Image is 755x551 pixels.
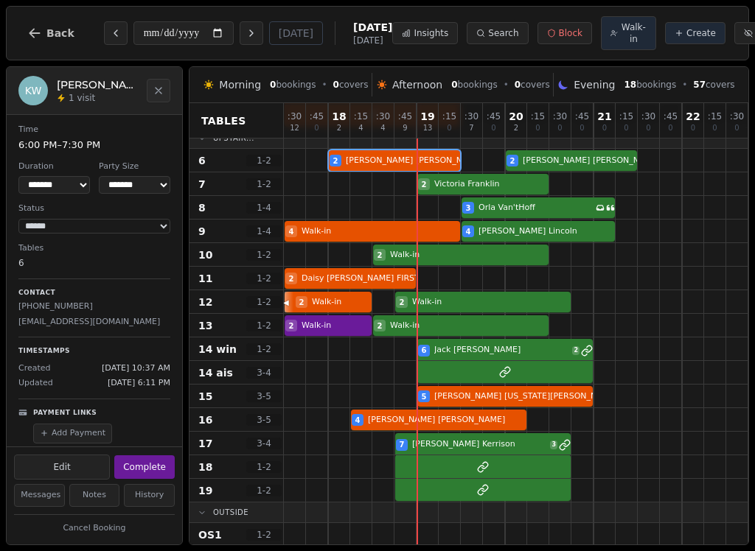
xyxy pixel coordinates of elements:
button: Insights [392,22,458,44]
span: 1 - 2 [246,320,282,331]
span: : 30 [288,112,302,121]
button: Block [537,22,592,44]
button: Walk-in [601,16,656,50]
span: 0 [557,124,562,132]
span: 12 [290,124,299,132]
span: 2 [377,250,383,261]
span: 0 [624,124,628,132]
span: Updated [18,377,53,390]
span: • [321,79,327,91]
span: 1 - 2 [246,485,282,496]
span: 10 [198,248,212,262]
button: Create [665,22,726,44]
span: : 30 [553,112,567,121]
span: 18 [624,80,636,90]
span: 0 [491,124,495,132]
span: 6 [198,153,206,168]
span: : 45 [575,112,589,121]
span: Create [686,27,716,39]
button: Notes [69,484,120,507]
span: [PERSON_NAME] Lincoln [479,225,615,238]
span: [PERSON_NAME] [PERSON_NAME] [523,155,660,167]
span: Jack [PERSON_NAME] [434,344,569,357]
span: Tables [201,113,246,128]
button: Close [147,79,170,102]
span: [PERSON_NAME] [US_STATE][PERSON_NAME] [434,390,618,403]
span: 0 [451,80,457,90]
dd: 6:00 PM – 7:30 PM [18,138,170,152]
span: Evening [574,77,615,92]
span: covers [333,79,369,91]
span: [DATE] [353,35,392,46]
span: 21 [597,111,611,122]
button: Add Payment [33,424,112,443]
span: 9 [198,224,206,239]
span: 20 [509,111,523,122]
span: 3 - 4 [246,367,282,379]
span: 18 [332,111,346,122]
span: : 45 [310,112,324,121]
span: 0 [668,124,672,132]
span: : 15 [619,112,633,121]
span: bookings [451,79,497,91]
span: [DATE] 6:11 PM [108,377,170,390]
dt: Status [18,203,170,215]
span: 3 [550,441,557,449]
span: 13 [423,124,433,132]
span: : 15 [708,112,722,121]
span: 0 [515,80,521,90]
span: 19 [420,111,434,122]
span: 0 [270,80,276,90]
span: 0 [333,80,339,90]
span: 11 [198,271,212,286]
span: 4 [289,226,294,237]
span: 1 - 2 [246,461,282,473]
span: 0 [712,124,717,132]
span: 1 visit [69,92,95,104]
span: : 15 [354,112,368,121]
span: [PERSON_NAME] Kerrison [412,438,547,451]
span: 6 [422,345,427,356]
span: 57 [693,80,706,90]
button: Cancel Booking [14,519,175,538]
span: 19 [198,483,212,498]
span: 0 [602,124,607,132]
span: 17 [198,436,212,451]
span: 15 [198,389,212,404]
span: 5 [422,391,427,402]
span: 4 [355,415,361,426]
h2: [PERSON_NAME] [PERSON_NAME] [57,77,138,92]
span: [DATE] [353,20,392,35]
span: 13 [198,318,212,333]
span: 2 [337,124,341,132]
span: 1 - 2 [246,529,282,541]
span: 1 - 2 [246,343,282,355]
span: 4 [380,124,385,132]
span: : 45 [664,112,678,121]
span: Afternoon [392,77,442,92]
span: bookings [270,79,316,91]
span: 1 - 4 [246,225,282,237]
span: 7 [469,124,473,132]
span: OS1 [198,527,222,542]
dt: Duration [18,161,90,173]
span: 1 - 2 [246,296,282,308]
button: [DATE] [269,21,323,45]
button: History [124,484,175,507]
span: Outside [213,507,248,518]
span: : 30 [641,112,655,121]
p: [PHONE_NUMBER] [18,301,170,313]
span: 14 win [198,342,237,357]
span: 0 [314,124,319,132]
span: : 15 [531,112,545,121]
span: 9 [403,124,407,132]
span: [PERSON_NAME] [PERSON_NAME] [368,414,526,427]
span: 22 [686,111,700,122]
span: 0 [646,124,650,132]
button: Search [467,22,528,44]
p: [EMAIL_ADDRESS][DOMAIN_NAME] [18,316,170,329]
span: 2 [400,297,405,308]
span: : 30 [465,112,479,121]
span: Walk-in [302,320,372,332]
dt: Tables [18,242,170,255]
